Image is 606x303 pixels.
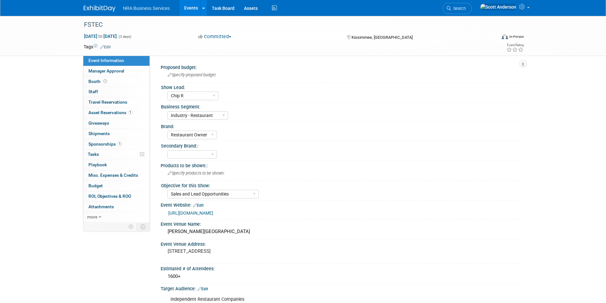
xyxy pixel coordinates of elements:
img: Scott Anderson [480,3,517,10]
img: Format-Inperson.png [502,34,508,39]
span: NRA Business Services [123,6,170,11]
span: Giveaways [88,121,109,126]
a: Manager Approval [83,66,150,76]
span: Shipments [88,131,110,136]
a: Staff [83,87,150,97]
span: Sponsorships [88,141,122,147]
span: ROI, Objectives & ROO [88,194,131,199]
span: Budget [88,183,103,188]
a: ROI, Objectives & ROO [83,191,150,202]
span: Staff [88,89,98,94]
span: [DATE] [DATE] [84,33,117,39]
div: Event Venue Address: [161,239,523,247]
span: to [97,34,103,39]
a: Event Information [83,56,150,66]
span: Playbook [88,162,107,167]
a: Edit [193,203,204,208]
a: Asset Reservations1 [83,108,150,118]
div: Proposed budget: [161,63,523,71]
div: Event Venue Name: [161,219,523,227]
span: more [87,214,97,219]
a: Shipments [83,129,150,139]
span: (3 days) [118,35,131,39]
a: Edit [198,287,208,291]
span: Search [451,6,466,11]
td: Toggle Event Tabs [136,223,150,231]
span: Event Information [88,58,124,63]
a: Travel Reservations [83,97,150,107]
div: Event Rating [506,44,524,47]
a: Search [442,3,472,14]
div: Products to be shown:: [161,161,523,169]
div: Event Website: [161,200,523,209]
div: Business Segment: [161,102,520,110]
pre: [STREET_ADDRESS] [168,248,304,254]
a: Tasks [83,149,150,160]
div: [PERSON_NAME][GEOGRAPHIC_DATA] [165,227,518,237]
div: FSTEC [82,19,487,31]
div: In-Person [509,34,524,39]
span: Travel Reservations [88,100,127,105]
span: Booth not reserved yet [102,79,108,84]
a: Misc. Expenses & Credits [83,170,150,181]
a: Attachments [83,202,150,212]
a: Edit [100,45,111,49]
div: Show Lead: [161,83,520,91]
span: Misc. Expenses & Credits [88,173,138,178]
span: Specify proposed budget [168,72,216,77]
span: 1 [117,141,122,146]
a: Giveaways [83,118,150,128]
div: Secondary Brand:: [161,141,520,149]
img: ExhibitDay [84,5,115,12]
div: 1600+ [165,272,518,281]
a: Booth [83,77,150,87]
a: Sponsorships1 [83,139,150,149]
div: Brand: [161,122,520,130]
td: Tags [84,44,111,50]
span: Manager Approval [88,68,124,73]
div: Estimated # of Attendees: [161,264,523,272]
span: Tasks [88,152,99,157]
a: [URL][DOMAIN_NAME] [168,210,213,216]
span: Asset Reservations [88,110,133,115]
div: Event Format [459,33,524,43]
button: Committed [196,33,234,40]
td: Personalize Event Tab Strip [126,223,137,231]
span: Booth [88,79,108,84]
a: Budget [83,181,150,191]
div: Target Audience: [161,284,523,292]
a: more [83,212,150,222]
span: Specify products to be shown: [168,171,225,176]
div: Objective for this Show: [161,181,520,189]
span: 1 [128,110,133,115]
a: Playbook [83,160,150,170]
span: Attachments [88,204,114,209]
span: Kissimmee, [GEOGRAPHIC_DATA] [352,35,413,40]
